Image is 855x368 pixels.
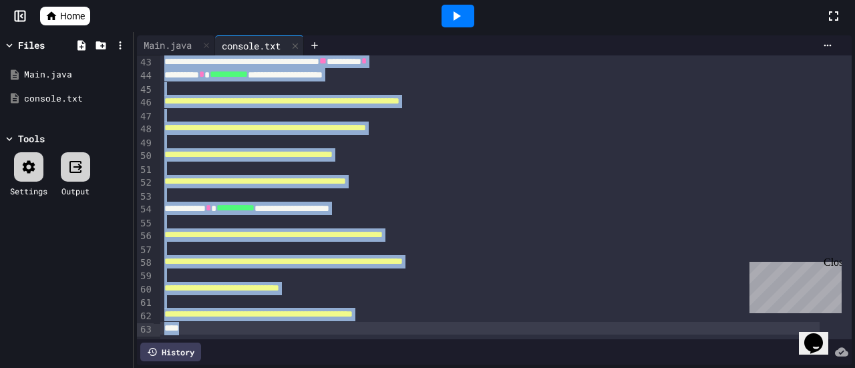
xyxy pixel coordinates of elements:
[137,230,154,243] div: 56
[744,256,842,313] iframe: chat widget
[137,56,154,69] div: 43
[137,35,215,55] div: Main.java
[10,185,47,197] div: Settings
[5,5,92,85] div: Chat with us now!Close
[18,132,45,146] div: Tools
[137,38,198,52] div: Main.java
[137,310,154,323] div: 62
[140,343,201,361] div: History
[137,137,154,150] div: 49
[137,256,154,270] div: 58
[60,9,85,23] span: Home
[137,283,154,297] div: 60
[215,39,287,53] div: console.txt
[137,176,154,190] div: 52
[137,323,154,337] div: 63
[24,68,128,81] div: Main.java
[137,190,154,204] div: 53
[137,203,154,216] div: 54
[137,297,154,310] div: 61
[137,96,154,110] div: 46
[137,123,154,136] div: 48
[24,92,128,106] div: console.txt
[137,244,154,257] div: 57
[137,110,154,124] div: 47
[799,315,842,355] iframe: chat widget
[40,7,90,25] a: Home
[61,185,90,197] div: Output
[137,150,154,163] div: 50
[137,83,154,97] div: 45
[137,164,154,177] div: 51
[18,38,45,52] div: Files
[137,217,154,230] div: 55
[137,270,154,283] div: 59
[215,35,304,55] div: console.txt
[137,69,154,83] div: 44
